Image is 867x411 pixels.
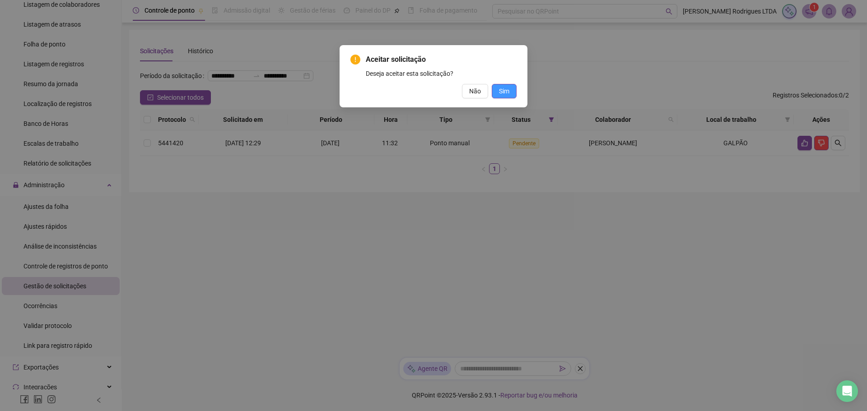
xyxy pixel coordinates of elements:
[350,55,360,65] span: exclamation-circle
[462,84,488,98] button: Não
[836,380,858,402] div: Open Intercom Messenger
[366,54,517,65] span: Aceitar solicitação
[366,69,517,79] div: Deseja aceitar esta solicitação?
[492,84,517,98] button: Sim
[499,86,509,96] span: Sim
[469,86,481,96] span: Não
